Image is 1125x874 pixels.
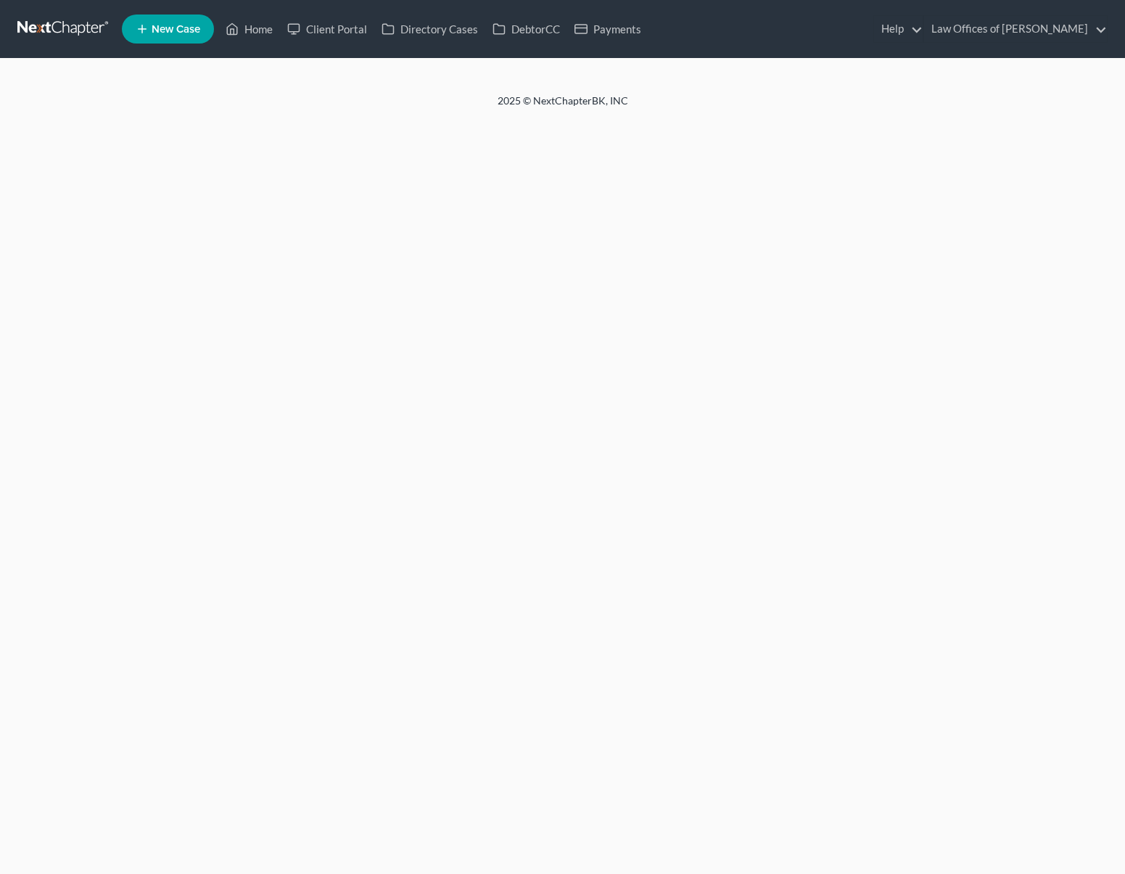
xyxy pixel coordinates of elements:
[874,16,923,42] a: Help
[280,16,374,42] a: Client Portal
[485,16,567,42] a: DebtorCC
[567,16,648,42] a: Payments
[374,16,485,42] a: Directory Cases
[924,16,1107,42] a: Law Offices of [PERSON_NAME]
[122,15,214,44] new-legal-case-button: New Case
[218,16,280,42] a: Home
[149,94,976,120] div: 2025 © NextChapterBK, INC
